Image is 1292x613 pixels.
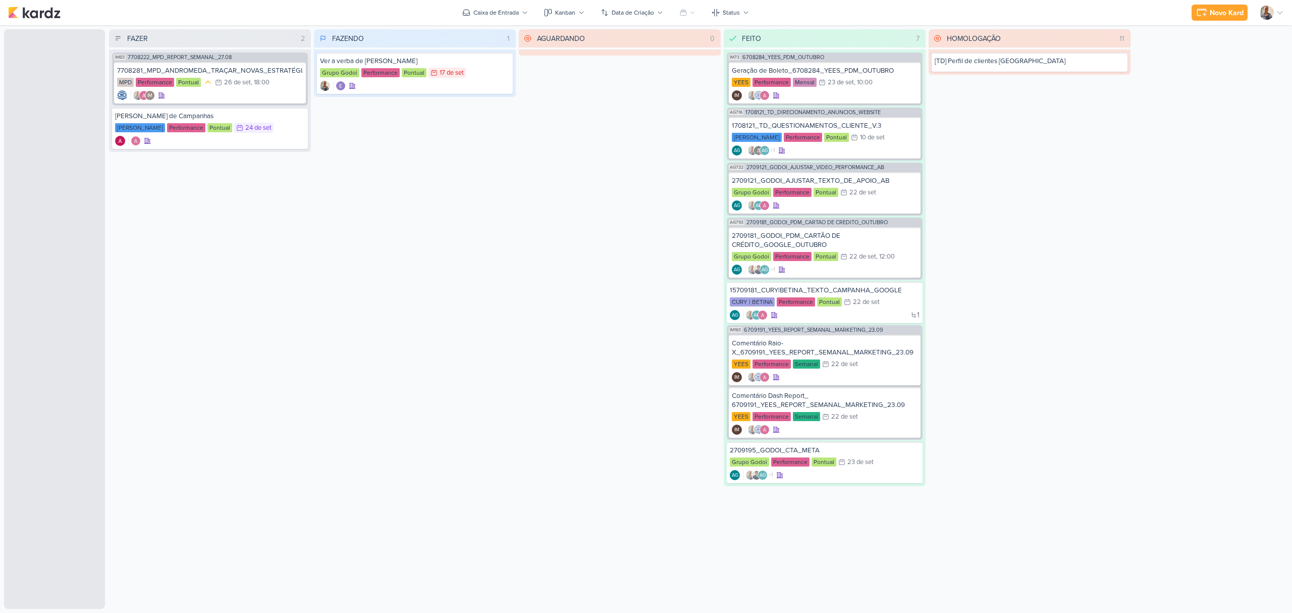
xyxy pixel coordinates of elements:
div: Colaboradores: Iara Santos, Levy Pessoa, Aline Gimenez Graciano, Alessandra Gomes [743,470,773,480]
div: Pontual [814,252,838,261]
div: Aline Gimenez Graciano [753,200,764,211]
div: 17 de set [440,70,464,76]
img: Iara Santos [747,265,758,275]
div: YEES [732,78,750,87]
div: Colaboradores: Iara Santos, Nelito Junior, Aline Gimenez Graciano, Alessandra Gomes [745,145,775,156]
span: +1 [770,266,775,274]
div: Performance [777,297,815,306]
img: Caroline Traven De Andrade [753,372,764,382]
div: Criador(a): Iara Santos [320,81,330,91]
div: 2709181_GODOI_PDM_CARTÃO DE CRÉDITO_GOOGLE_OUTUBRO [732,231,918,249]
div: Performance [167,123,205,132]
div: Colaboradores: Iara Santos, Caroline Traven De Andrade, Alessandra Gomes [745,90,770,100]
div: Isabella Machado Guimarães [732,90,742,100]
div: Aline Gimenez Graciano [732,265,742,275]
div: Isabella Machado Guimarães [145,90,155,100]
span: AG716 [729,110,743,115]
p: IM [734,375,739,380]
div: Grupo Godoi [730,457,769,467]
div: Isabella Machado Guimarães [732,372,742,382]
div: 15709181_CURY|BETINA_TEXTO_CAMPANHA_GOOGLE [730,286,920,295]
img: Iara Santos [747,425,758,435]
div: 7 [912,33,924,44]
img: Iara Santos [747,372,758,382]
div: , 12:00 [876,253,895,260]
div: Performance [771,457,810,467]
img: Iara Santos [133,90,143,100]
img: Iara Santos [745,310,756,320]
div: Aline Gimenez Graciano [730,310,740,320]
div: Criador(a): Isabella Machado Guimarães [732,425,742,435]
div: 22 de set [853,299,880,305]
div: Criador(a): Alessandra Gomes [115,136,125,146]
img: Alessandra Gomes [760,425,770,435]
div: Grupo Godoi [320,68,359,77]
img: Levy Pessoa [751,470,762,480]
p: IM [734,428,739,433]
div: Performance [361,68,400,77]
div: 11 [1115,33,1128,44]
span: IM73 [729,55,740,60]
div: Aline Gimenez Graciano [758,470,768,480]
span: AG793 [729,220,744,225]
p: IM [734,93,739,98]
p: IM [147,93,152,98]
div: [PERSON_NAME] [115,123,165,132]
div: 1708121_TD_QUESTIONAMENTOS_CLIENTE_V.3 [732,121,918,130]
div: Pontual [812,457,836,467]
div: 2709121_GODOI_AJUSTAR_TEXTO_DE_APOIO_AB [732,176,918,185]
div: Pontual [817,297,842,306]
div: Colaboradores: Iara Santos, Caroline Traven De Andrade, Alessandra Gomes [745,372,770,382]
div: Criador(a): Isabella Machado Guimarães [732,90,742,100]
div: 22 de set [831,414,858,420]
img: Eduardo Quaresma [336,81,346,91]
div: [PERSON_NAME] [732,133,782,142]
img: Iara Santos [747,90,758,100]
div: CURY | BETINA [730,297,775,306]
div: Performance [773,252,812,261]
div: Pontual [176,78,201,87]
div: 26 de set [224,79,251,86]
div: 2 [297,33,309,44]
div: Aline Gimenez Graciano [730,470,740,480]
span: +1 [768,471,773,479]
div: Criador(a): Aline Gimenez Graciano [730,470,740,480]
div: , 10:00 [854,79,873,86]
div: Criador(a): Aline Gimenez Graciano [730,310,740,320]
div: 24 de set [245,125,272,131]
div: Pontual [402,68,426,77]
div: Aline Gimenez Graciano [732,200,742,211]
span: IM83 [114,55,126,60]
p: AG [734,268,740,273]
div: 23 de set [847,459,874,466]
span: 2709121_GODOI_AJUSTAR_VIDEO_PERFORMANCE_AB [746,165,884,170]
div: Colaboradores: Iara Santos, Aline Gimenez Graciano, Alessandra Gomes [743,310,768,320]
img: Caroline Traven De Andrade [117,90,127,100]
img: Iara Santos [1260,6,1274,20]
div: Performance [773,188,812,197]
img: Caroline Traven De Andrade [753,425,764,435]
div: YEES [732,412,750,421]
img: Alessandra Gomes [139,90,149,100]
div: Grupo Godoi [732,188,771,197]
div: Pontual [814,188,838,197]
img: Nelito Junior [753,145,764,156]
p: AG [732,473,738,478]
span: AG732 [729,165,744,170]
img: Iara Santos [745,470,756,480]
span: 7708222_MPD_REPORT_SEMANAL_27.08 [128,55,232,60]
div: Colaboradores: Alessandra Gomes [128,136,141,146]
div: Pontual [824,133,849,142]
div: Criador(a): Aline Gimenez Graciano [732,145,742,156]
div: Grupo Godoi [732,252,771,261]
div: 10 de set [860,134,885,141]
div: Criador(a): Aline Gimenez Graciano [732,265,742,275]
div: Criador(a): Aline Gimenez Graciano [732,200,742,211]
div: Prioridade Média [203,77,213,87]
p: AG [762,148,768,154]
img: Iara Santos [747,200,758,211]
div: Geração de Boleto_6708284_YEES_PDM_OUTUBRO [732,66,918,75]
div: 22 de set [831,361,858,368]
img: Alessandra Gomes [760,372,770,382]
div: Colaboradores: Eduardo Quaresma [333,81,346,91]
